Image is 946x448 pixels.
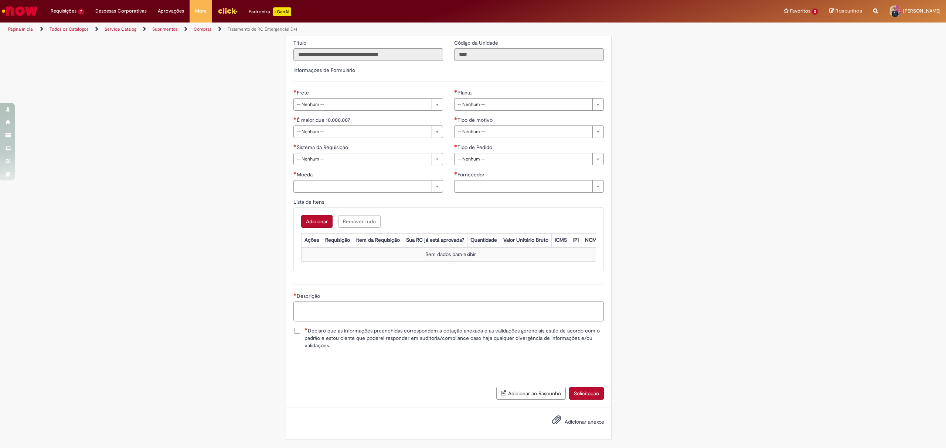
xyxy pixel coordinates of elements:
button: Add a row for Lista de Itens [301,215,333,228]
label: Somente leitura - Título [293,39,308,46]
span: 2 [812,8,818,15]
span: Necessários [454,90,457,93]
span: Favoritos [790,7,810,15]
button: Solicitação [569,387,604,400]
th: Valor Unitário Bruto [500,233,551,247]
span: Despesas Corporativas [95,7,147,15]
p: +GenAi [273,7,291,16]
span: Necessários [454,117,457,120]
a: Compras [194,26,212,32]
th: IPI [570,233,582,247]
span: Necessários - Moeda [297,171,314,178]
label: Informações de Formulário [293,67,355,73]
span: É maior que 10.000,00? [297,117,351,123]
span: 7 [78,8,84,15]
th: ICMS [551,233,570,247]
ul: Trilhas de página [6,23,625,36]
a: Página inicial [8,26,34,32]
span: Somente leitura - Código da Unidade [454,39,500,46]
a: Todos os Catálogos [50,26,89,32]
input: Título [293,48,443,61]
span: Declaro que as informações preenchidas correspondem a cotação anexada e as validações gerenciais ... [304,327,604,349]
span: Descrição [297,293,321,299]
th: Quantidade [467,233,500,247]
td: Sem dados para exibir [301,248,600,261]
a: Suprimentos [152,26,178,32]
span: Necessários [293,172,297,175]
span: Necessários [293,90,297,93]
span: Rascunhos [836,7,862,14]
button: Adicionar ao Rascunho [496,387,566,400]
span: Necessários [293,144,297,147]
span: Adicionar anexos [565,418,604,425]
span: Somente leitura - Título [293,39,308,46]
th: Requisição [322,233,353,247]
th: Item da Requisição [353,233,403,247]
span: Tipo de motivo [457,117,494,123]
span: Necessários - Fornecedor [457,171,486,178]
span: Necessários [454,172,457,175]
a: Tratamento de RC Emergencial D+1 [228,26,297,32]
span: Necessários [293,117,297,120]
span: Frete [297,89,310,96]
span: Requisições [51,7,76,15]
span: -- Nenhum -- [297,99,428,110]
span: -- Nenhum -- [457,99,589,110]
th: NCM [582,233,600,247]
img: ServiceNow [1,4,39,18]
span: [PERSON_NAME] [903,8,940,14]
a: Service Catalog [105,26,136,32]
span: Aprovações [158,7,184,15]
span: Planta [457,89,473,96]
span: More [195,7,207,15]
span: Lista de Itens [293,199,326,205]
textarea: Descrição [293,301,604,322]
label: Somente leitura - Código da Unidade [454,39,500,46]
th: Ações [301,233,322,247]
span: Necessários [293,293,297,296]
span: Necessários [454,144,457,147]
img: click_logo_yellow_360x200.png [218,5,238,16]
span: -- Nenhum -- [457,126,589,138]
span: Necessários [304,328,308,331]
span: -- Nenhum -- [457,153,589,165]
button: Adicionar anexos [550,413,563,430]
span: -- Nenhum -- [297,153,428,165]
span: Tipo de Pedido [457,144,494,151]
span: -- Nenhum -- [297,126,428,138]
a: Limpar campo Moeda [293,180,443,193]
div: Padroniza [249,7,291,16]
th: Sua RC já está aprovada? [403,233,467,247]
input: Código da Unidade [454,48,604,61]
a: Rascunhos [829,8,862,15]
a: Limpar campo Fornecedor [454,180,604,193]
span: Sistema da Requisição [297,144,350,151]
